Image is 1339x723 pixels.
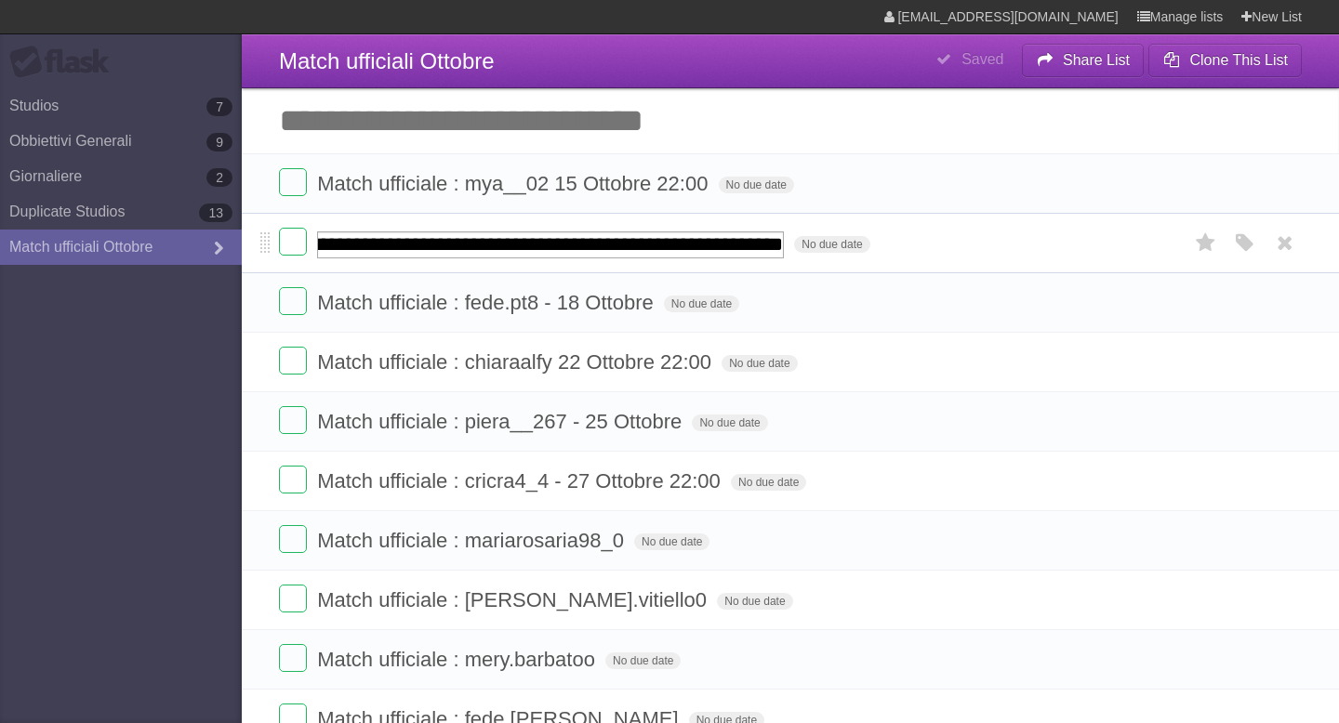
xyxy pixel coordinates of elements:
span: No due date [794,236,869,253]
label: Done [279,466,307,493]
span: No due date [717,593,792,610]
span: No due date [719,177,794,193]
span: Match ufficiale : fede.pt8 - 18 Ottobre [317,291,658,314]
span: No due date [634,533,709,550]
span: No due date [605,652,681,669]
label: Done [279,168,307,196]
label: Done [279,287,307,315]
span: No due date [664,296,739,312]
b: 2 [206,168,232,187]
span: No due date [692,414,767,431]
span: No due date [722,355,797,372]
label: Done [279,228,307,256]
span: Match ufficiale : mya__02 15 Ottobre 22:00 [317,172,712,195]
label: Done [279,644,307,672]
b: 7 [206,98,232,116]
label: Done [279,525,307,553]
span: Match ufficiali Ottobre [279,48,495,73]
button: Share List [1022,44,1145,77]
span: No due date [731,474,806,491]
label: Done [279,585,307,612]
label: Done [279,406,307,434]
b: 9 [206,133,232,151]
b: Saved [961,51,1003,67]
div: Flask [9,46,121,79]
label: Star task [1188,228,1224,258]
span: Match ufficiale : chiaraalfy 22 Ottobre 22:00 [317,350,716,374]
button: Clone This List [1148,44,1302,77]
label: Done [279,347,307,375]
b: 13 [199,204,232,222]
b: Share List [1063,52,1130,68]
span: Match ufficiale : piera__267 - 25 Ottobre [317,410,686,433]
span: Match ufficiale : [PERSON_NAME].vitiello0 [317,588,711,611]
span: Match ufficiale : mery.barbatoo [317,648,600,671]
span: Match ufficiale : mariarosaria98_0 [317,529,629,552]
b: Clone This List [1189,52,1288,68]
span: Match ufficiale : cricra4_4 - 27 Ottobre 22:00 [317,469,725,493]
